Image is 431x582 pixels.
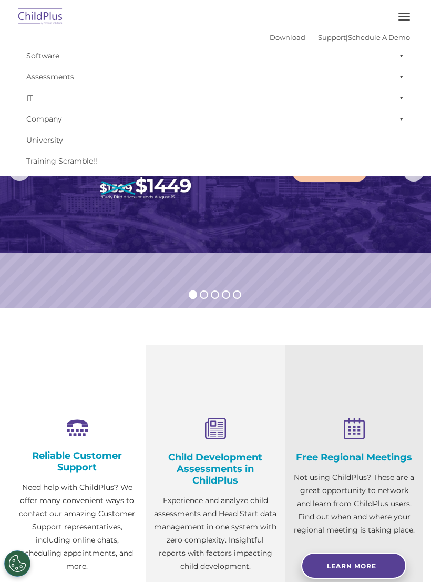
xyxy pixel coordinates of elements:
img: ChildPlus by Procare Solutions [16,5,65,29]
h4: Free Regional Meetings [293,451,415,463]
p: Need help with ChildPlus? We offer many convenient ways to contact our amazing Customer Support r... [16,481,138,573]
a: IT [21,87,410,108]
a: Learn More [301,553,406,579]
a: Training Scramble!! [21,150,410,172]
a: Support [318,33,346,42]
button: Cookies Settings [4,550,30,577]
h4: Child Development Assessments in ChildPlus [154,451,276,486]
a: Software [21,45,410,66]
a: Company [21,108,410,129]
span: Learn More [327,562,376,570]
p: Not using ChildPlus? These are a great opportunity to network and learn from ChildPlus users. Fin... [293,471,415,537]
a: Download [270,33,305,42]
p: Experience and analyze child assessments and Head Start data management in one system with zero c... [154,494,276,573]
a: Assessments [21,66,410,87]
font: | [270,33,410,42]
h4: Reliable Customer Support [16,450,138,473]
a: Schedule A Demo [348,33,410,42]
a: University [21,129,410,150]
